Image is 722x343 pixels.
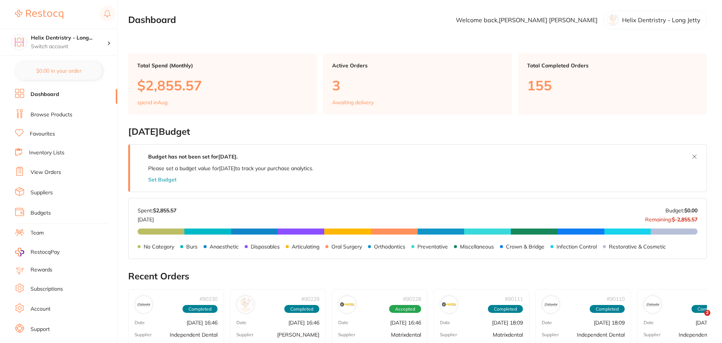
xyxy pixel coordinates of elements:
[607,296,625,302] p: # 90110
[323,53,512,114] a: Active Orders3Awaiting delivery
[527,63,698,69] p: Total Completed Orders
[31,43,107,50] p: Switch account
[153,207,176,214] strong: $2,855.57
[136,297,151,312] img: Independent Dental
[148,165,313,171] p: Please set a budget value for [DATE] to track your purchase analytics.
[137,78,308,93] p: $2,855.57
[505,296,523,302] p: # 90111
[148,177,176,183] button: Set Budget
[31,285,63,293] a: Subscriptions
[31,91,59,98] a: Dashboard
[403,296,421,302] p: # 90228
[689,310,707,328] iframe: Intercom live chat
[672,216,697,223] strong: $-2,855.57
[417,244,448,250] p: Preventative
[186,244,198,250] p: Burs
[527,78,698,93] p: 155
[556,244,597,250] p: Infection Control
[15,6,63,23] a: Restocq Logo
[644,332,661,337] p: Supplier
[236,332,253,337] p: Supplier
[31,326,50,333] a: Support
[128,271,707,282] h2: Recent Orders
[440,332,457,337] p: Supplier
[338,332,355,337] p: Supplier
[518,53,707,114] a: Total Completed Orders155
[577,332,625,338] p: Independent Dental
[31,169,61,176] a: View Orders
[594,320,625,326] p: [DATE] 18:09
[128,53,317,114] a: Total Spend (Monthly)$2,855.57spend inAug
[493,332,523,338] p: Matrixdental
[332,63,503,69] p: Active Orders
[374,244,405,250] p: Orthodontics
[238,297,253,312] img: Henry Schein Halas
[236,320,247,325] p: Date
[456,17,598,23] p: Welcome back, [PERSON_NAME] [PERSON_NAME]
[15,248,60,256] a: RestocqPay
[251,244,280,250] p: Disposables
[199,296,218,302] p: # 90230
[704,310,710,316] span: 2
[29,149,64,157] a: Inventory Lists
[442,297,456,312] img: Matrixdental
[31,209,51,217] a: Budgets
[391,332,421,338] p: Matrixdental
[645,213,697,223] p: Remaining:
[210,244,239,250] p: Anaesthetic
[590,305,625,313] span: Completed
[338,320,348,325] p: Date
[138,213,176,223] p: [DATE]
[15,248,24,256] img: RestocqPay
[31,111,72,119] a: Browse Products
[135,332,152,337] p: Supplier
[187,320,218,326] p: [DATE] 16:46
[135,320,145,325] p: Date
[331,244,362,250] p: Oral Surgery
[15,62,102,80] button: $0.00 in your order
[128,15,176,25] h2: Dashboard
[506,244,544,250] p: Crown & Bridge
[31,189,53,197] a: Suppliers
[332,99,374,105] p: Awaiting delivery
[30,130,55,138] a: Favourites
[170,332,218,338] p: Independent Dental
[15,10,63,19] img: Restocq Logo
[645,297,660,312] img: Independent Dental
[31,305,51,313] a: Account
[542,320,552,325] p: Date
[389,305,421,313] span: Accepted
[31,248,60,256] span: RestocqPay
[609,244,666,250] p: Restorative & Cosmetic
[542,332,559,337] p: Supplier
[137,63,308,69] p: Total Spend (Monthly)
[12,35,27,50] img: Helix Dentristry - Long Jetty
[277,332,319,338] p: [PERSON_NAME]
[138,207,176,213] p: Spent:
[440,320,450,325] p: Date
[665,207,697,213] p: Budget:
[622,17,701,23] p: Helix Dentristry - Long Jetty
[644,320,654,325] p: Date
[544,297,558,312] img: Independent Dental
[137,99,167,105] p: spend in Aug
[144,244,174,250] p: No Category
[288,320,319,326] p: [DATE] 16:46
[128,127,707,137] h2: [DATE] Budget
[488,305,523,313] span: Completed
[31,34,107,42] h4: Helix Dentristry - Long Jetty
[292,244,319,250] p: Articulating
[340,297,354,312] img: Matrixdental
[301,296,319,302] p: # 90229
[492,320,523,326] p: [DATE] 18:09
[148,153,238,160] strong: Budget has not been set for [DATE] .
[460,244,494,250] p: Miscellaneous
[182,305,218,313] span: Completed
[31,229,44,237] a: Team
[284,305,319,313] span: Completed
[31,266,52,274] a: Rewards
[390,320,421,326] p: [DATE] 16:46
[684,207,697,214] strong: $0.00
[332,78,503,93] p: 3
